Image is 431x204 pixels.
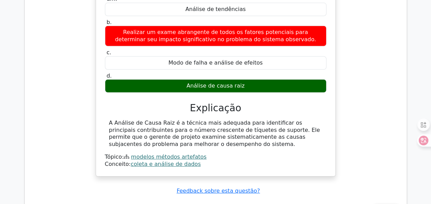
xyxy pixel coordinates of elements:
[105,161,201,167] font: Conceito:
[107,72,112,79] span: d.
[105,154,207,160] font: Tópico:
[107,49,111,56] span: c.
[105,26,326,46] div: Realizar um exame abrangente de todos os fatores potenciais para determinar seu impacto significa...
[105,3,326,16] div: Análise de tendências
[105,79,326,93] div: Análise de causa raiz
[109,102,322,114] h3: Explicação
[105,56,326,70] div: Modo de falha e análise de efeitos
[107,19,112,25] span: b.
[131,161,201,167] a: coleta e análise de dados
[131,154,206,160] a: modelos métodos artefatos
[177,188,260,194] a: Feedback sobre esta questão?
[109,120,322,148] div: A Análise de Causa Raiz é a técnica mais adequada para identificar os principais contribuintes pa...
